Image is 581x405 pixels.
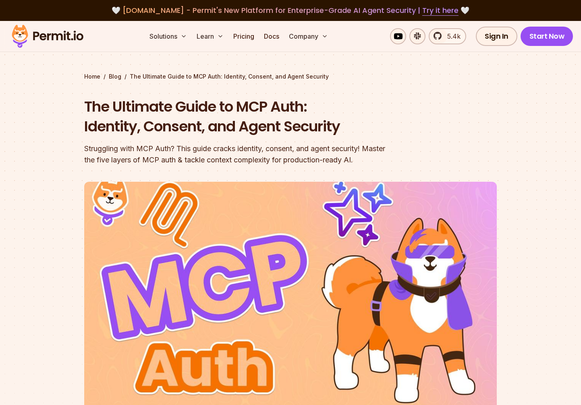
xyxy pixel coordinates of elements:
span: 5.4k [442,31,461,41]
a: Sign In [476,27,517,46]
div: 🤍 🤍 [19,5,562,16]
div: Struggling with MCP Auth? This guide cracks identity, consent, and agent security! Master the fiv... [84,143,394,166]
a: Start Now [521,27,573,46]
img: Permit logo [8,23,87,50]
h1: The Ultimate Guide to MCP Auth: Identity, Consent, and Agent Security [84,97,394,137]
a: 5.4k [429,28,466,44]
a: Try it here [422,5,459,16]
div: / / [84,73,497,81]
span: [DOMAIN_NAME] - Permit's New Platform for Enterprise-Grade AI Agent Security | [122,5,459,15]
button: Solutions [146,28,190,44]
button: Company [286,28,331,44]
button: Learn [193,28,227,44]
a: Pricing [230,28,257,44]
a: Blog [109,73,121,81]
a: Docs [261,28,282,44]
a: Home [84,73,100,81]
